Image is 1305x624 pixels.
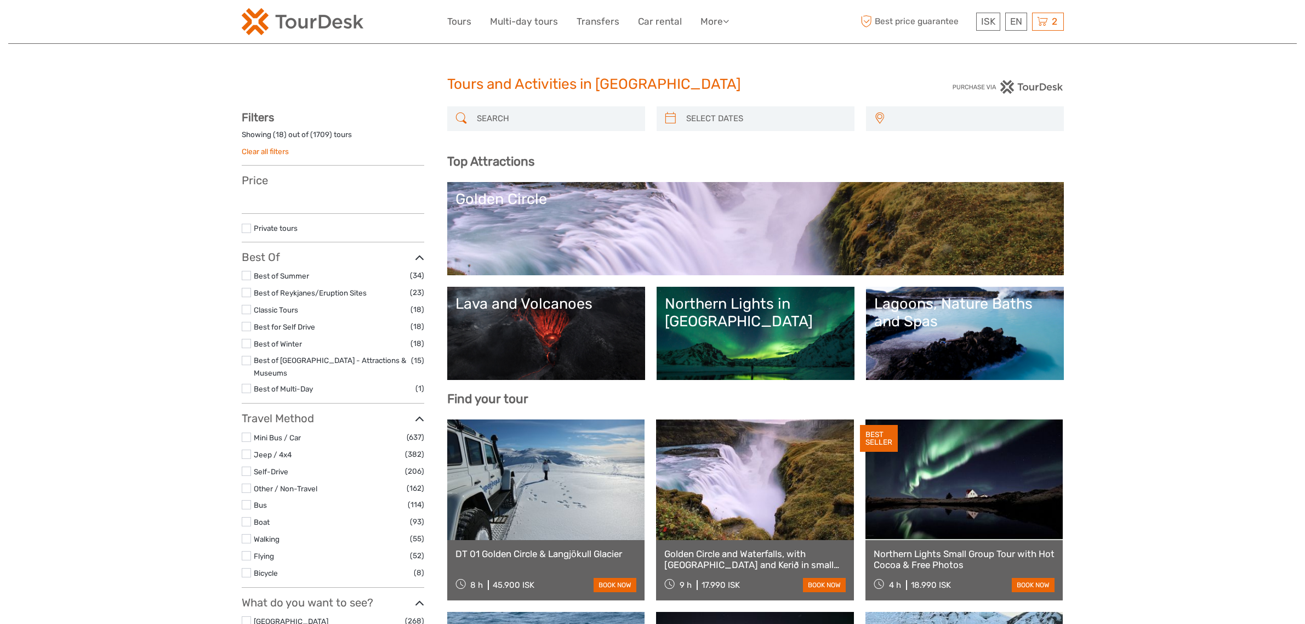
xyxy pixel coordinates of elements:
div: 18.990 ISK [911,580,951,590]
a: Transfers [577,14,619,30]
a: Northern Lights Small Group Tour with Hot Cocoa & Free Photos [874,548,1055,571]
a: Bus [254,501,267,509]
a: DT 01 Golden Circle & Langjökull Glacier [455,548,637,559]
span: (15) [411,354,424,367]
a: Golden Circle and Waterfalls, with [GEOGRAPHIC_DATA] and Kerið in small group [664,548,846,571]
a: Tours [447,14,471,30]
span: (206) [405,465,424,478]
img: PurchaseViaTourDesk.png [952,80,1063,94]
a: Best for Self Drive [254,322,315,331]
span: 8 h [470,580,483,590]
div: Showing ( ) out of ( ) tours [242,129,424,146]
h3: Best Of [242,251,424,264]
span: (1) [415,382,424,395]
b: Find your tour [447,392,528,406]
span: (114) [408,498,424,511]
div: Golden Circle [455,190,1056,208]
span: 2 [1050,16,1059,27]
a: Multi-day tours [490,14,558,30]
div: Northern Lights in [GEOGRAPHIC_DATA] [665,295,846,331]
b: Top Attractions [447,154,534,169]
span: (93) [410,515,424,528]
a: Golden Circle [455,190,1056,267]
a: Northern Lights in [GEOGRAPHIC_DATA] [665,295,846,372]
span: (8) [414,566,424,579]
strong: Filters [242,111,274,124]
span: (382) [405,448,424,461]
a: Clear all filters [242,147,289,156]
a: book now [1012,578,1055,592]
label: 1709 [313,129,329,140]
div: Lagoons, Nature Baths and Spas [874,295,1056,331]
a: Best of [GEOGRAPHIC_DATA] - Attractions & Museums [254,356,406,377]
div: BEST SELLER [860,425,898,452]
h3: What do you want to see? [242,596,424,609]
span: (162) [407,482,424,495]
span: (52) [410,549,424,562]
a: Bicycle [254,569,278,577]
a: book now [594,578,636,592]
a: Flying [254,552,274,560]
a: Self-Drive [254,467,288,476]
a: Jeep / 4x4 [254,450,292,459]
h1: Tours and Activities in [GEOGRAPHIC_DATA] [447,76,858,93]
span: (55) [410,532,424,545]
a: Mini Bus / Car [254,433,301,442]
div: EN [1005,13,1027,31]
a: Other / Non-Travel [254,484,317,493]
a: Lagoons, Nature Baths and Spas [874,295,1056,372]
label: 18 [276,129,284,140]
h3: Travel Method [242,412,424,425]
span: (637) [407,431,424,444]
span: 9 h [680,580,692,590]
span: 4 h [889,580,901,590]
a: Classic Tours [254,305,298,314]
a: Lava and Volcanoes [455,295,637,372]
input: SEARCH [472,109,640,128]
a: More [700,14,729,30]
a: Private tours [254,224,298,232]
img: 120-15d4194f-c635-41b9-a512-a3cb382bfb57_logo_small.png [242,8,363,35]
a: Car rental [638,14,682,30]
span: (34) [410,269,424,282]
a: Walking [254,535,280,543]
span: ISK [981,16,995,27]
span: Best price guarantee [858,13,973,31]
span: (23) [410,286,424,299]
a: Best of Reykjanes/Eruption Sites [254,288,367,297]
input: SELECT DATES [682,109,849,128]
a: Best of Multi-Day [254,384,313,393]
a: Best of Summer [254,271,309,280]
a: Best of Winter [254,339,302,348]
a: Boat [254,518,270,526]
span: (18) [411,303,424,316]
a: book now [803,578,846,592]
div: Lava and Volcanoes [455,295,637,313]
h3: Price [242,174,424,187]
div: 17.990 ISK [702,580,740,590]
span: (18) [411,320,424,333]
div: 45.900 ISK [493,580,534,590]
span: (18) [411,337,424,350]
